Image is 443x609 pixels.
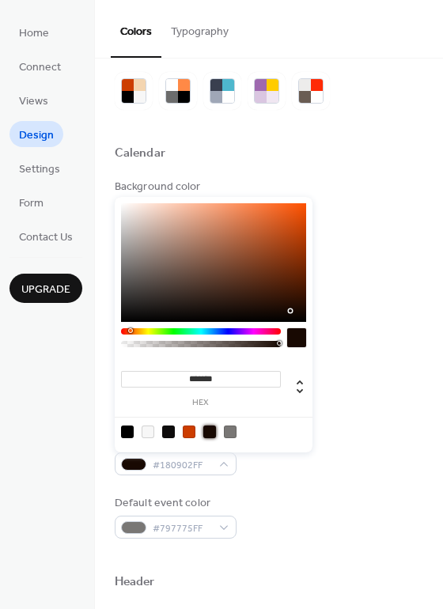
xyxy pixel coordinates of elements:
span: Home [19,25,49,42]
div: Default event color [115,495,233,512]
span: #797775FF [153,520,211,537]
a: Home [9,19,59,45]
a: Connect [9,53,70,79]
a: Views [9,87,58,113]
a: Settings [9,155,70,181]
div: Background color [115,179,233,195]
div: rgb(121, 119, 117) [224,426,237,438]
a: Design [9,121,63,147]
span: #180902FF [153,457,211,474]
div: rgb(204, 61, 0) [183,426,195,438]
div: Header [115,574,155,591]
label: hex [121,399,281,407]
a: Form [9,189,53,215]
div: rgb(247, 247, 247) [142,426,154,438]
div: rgb(14, 12, 12) [162,426,175,438]
div: Calendar [115,146,165,162]
div: rgb(0, 0, 0) [121,426,134,438]
a: Contact Us [9,223,82,249]
span: Settings [19,161,60,178]
span: Design [19,127,54,144]
span: Form [19,195,44,212]
span: Contact Us [19,229,73,246]
span: Upgrade [21,282,70,298]
button: Upgrade [9,274,82,303]
div: rgb(24, 9, 2) [203,426,216,438]
span: Views [19,93,48,110]
span: Connect [19,59,61,76]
